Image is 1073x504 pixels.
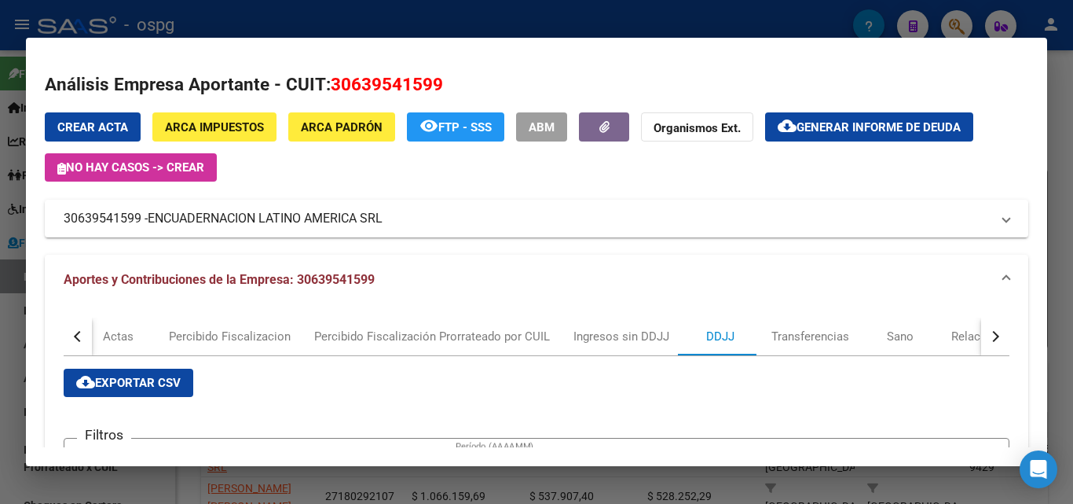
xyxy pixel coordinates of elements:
span: Exportar CSV [76,376,181,390]
span: No hay casos -> Crear [57,160,204,175]
button: ARCA Padrón [288,112,395,142]
button: Generar informe de deuda [765,112,973,142]
button: Exportar CSV [64,369,193,397]
mat-panel-title: 30639541599 - [64,209,991,228]
mat-expansion-panel-header: Aportes y Contribuciones de la Empresa: 30639541599 [45,255,1028,305]
mat-icon: cloud_download [778,116,797,135]
span: FTP - SSS [438,120,492,134]
div: DDJJ [706,328,734,345]
button: FTP - SSS [407,112,504,142]
button: Organismos Ext. [641,112,753,142]
div: Percibido Fiscalización Prorrateado por CUIL [314,328,550,345]
button: ARCA Impuestos [152,112,276,142]
mat-icon: remove_red_eye [419,116,438,135]
span: Crear Acta [57,120,128,134]
div: Relaciones Laborales [951,328,1064,345]
h2: Análisis Empresa Aportante - CUIT: [45,72,1028,98]
strong: Organismos Ext. [654,121,741,135]
div: Ingresos sin DDJJ [573,328,669,345]
span: Aportes y Contribuciones de la Empresa: 30639541599 [64,272,375,287]
div: Actas [103,328,134,345]
button: ABM [516,112,567,142]
span: ARCA Padrón [301,120,383,134]
div: Transferencias [771,328,849,345]
button: No hay casos -> Crear [45,153,217,182]
button: Crear Acta [45,112,141,142]
span: 30639541599 [331,74,443,94]
span: ARCA Impuestos [165,120,264,134]
span: ABM [529,120,555,134]
div: Sano [887,328,914,345]
div: Open Intercom Messenger [1020,451,1057,488]
mat-expansion-panel-header: 30639541599 -ENCUADERNACION LATINO AMERICA SRL [45,200,1028,237]
div: Percibido Fiscalizacion [169,328,291,345]
h3: Filtros [77,426,131,443]
span: Generar informe de deuda [797,120,961,134]
span: ENCUADERNACION LATINO AMERICA SRL [148,209,383,228]
mat-icon: cloud_download [76,373,95,392]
